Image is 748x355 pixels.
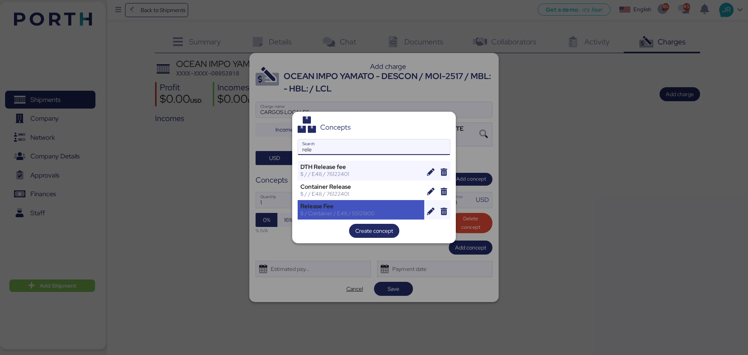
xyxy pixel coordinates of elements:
[300,170,422,177] div: $ / / E48 / 76122401
[300,210,422,217] div: $ / Container / E48 / 55121800
[349,224,399,238] button: Create concept
[300,163,422,170] div: DTH Release fee
[298,139,450,155] input: Search
[300,190,422,197] div: $ / / E48 / 76122401
[320,124,351,131] div: Concepts
[355,226,393,235] span: Create concept
[300,203,422,210] div: Release Fee
[300,183,422,190] div: Container Release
